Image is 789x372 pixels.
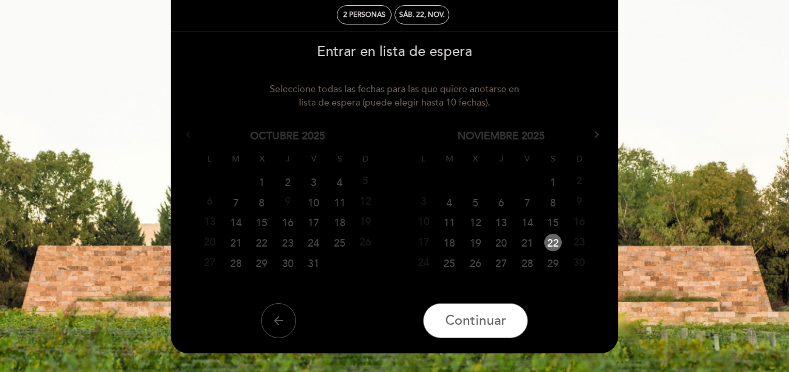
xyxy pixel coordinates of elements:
[516,254,538,272] a: 28
[225,213,246,231] a: 14
[277,254,298,272] a: 30
[337,154,342,164] span: sábado
[439,234,460,251] a: 18
[303,254,325,272] a: 31
[446,154,453,164] span: martes
[251,254,273,272] a: 29
[303,213,325,231] a: 17
[543,254,564,272] a: 29
[286,154,290,164] span: jueves
[329,234,350,251] a: 25
[544,234,562,251] a: 22
[311,154,316,164] span: viernes
[516,234,538,251] a: 21
[261,303,296,338] button: arrow_back
[259,154,265,164] span: miércoles
[464,254,486,272] a: 26
[543,193,564,210] a: 8
[261,83,529,110] div: Seleccione todas las fechas para las que quiere anotarse en lista de espera (puede elegir hasta 1...
[329,173,350,190] a: 4
[421,154,425,164] span: lunes
[302,129,325,142] span: 2025
[251,213,273,231] a: 15
[499,154,503,164] span: jueves
[551,154,555,164] span: sábado
[543,173,564,190] a: 1
[464,234,486,251] a: 19
[225,193,246,210] a: 7
[362,154,369,164] span: domingo
[439,193,460,210] a: 4
[445,313,506,329] span: Continuar
[343,10,386,19] span: 2 personas
[457,129,519,142] span: noviembre
[179,44,610,59] h3: Entrar en lista de espera
[473,154,478,164] span: miércoles
[399,10,445,19] div: sáb. 22, nov.
[277,213,298,231] a: 16
[594,130,603,139] span: Sig>
[543,213,564,231] a: 15
[439,213,460,231] a: 11
[250,129,299,142] span: octubre
[277,234,298,251] a: 23
[251,234,273,251] a: 22
[251,173,273,190] a: 1
[277,173,298,190] a: 2
[303,173,325,190] a: 3
[251,193,273,210] a: 8
[225,254,246,272] a: 28
[272,314,286,328] i: arrow_back
[491,234,512,251] a: 20
[225,234,246,251] a: 21
[576,154,583,164] span: domingo
[232,154,239,164] span: martes
[439,254,460,272] a: 25
[464,213,486,231] a: 12
[516,213,538,231] a: 14
[423,303,528,338] button: Continuar
[329,193,350,210] a: 11
[491,254,512,272] a: 27
[522,129,545,142] span: 2025
[491,193,512,210] a: 6
[491,213,512,231] a: 13
[590,126,607,143] a: Sig>
[516,193,538,210] a: 7
[303,193,325,210] a: 10
[464,193,486,210] a: 5
[207,154,212,164] span: lunes
[524,154,530,164] span: viernes
[303,234,325,251] a: 24
[329,213,350,231] a: 18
